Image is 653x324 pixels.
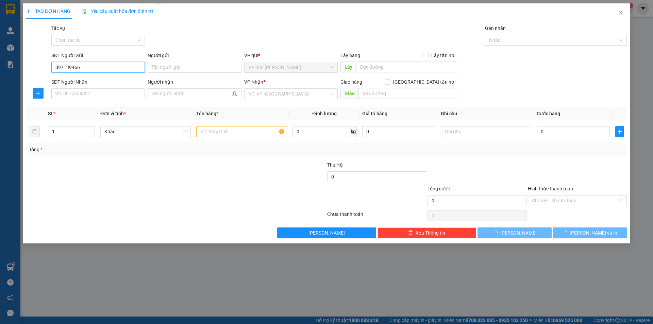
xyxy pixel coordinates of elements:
input: Dọc đường [356,62,458,72]
input: Dọc đường [358,88,458,99]
button: Close [611,3,630,22]
span: Thu Hộ [327,162,343,168]
button: deleteXóa Thông tin [378,227,476,238]
span: [PERSON_NAME] [500,229,537,237]
span: Giá trị hàng [362,111,387,116]
span: close [618,10,623,15]
div: Tổng: 1 [29,146,252,153]
div: SĐT Người Gửi [51,52,145,59]
span: plus [33,90,43,96]
label: Gán nhãn [485,25,506,31]
span: user-add [232,91,237,97]
span: loading [493,230,500,235]
span: kg [350,126,357,137]
span: Giao hàng [340,79,362,85]
span: loading [562,230,570,235]
span: Đơn vị tính [100,111,126,116]
span: TẠO ĐƠN HÀNG [26,8,70,14]
span: VP 330 Lê Duẫn [248,62,334,72]
input: 0 [362,126,435,137]
span: Định lượng [313,111,337,116]
span: Lấy [340,62,356,72]
span: Giao [340,88,358,99]
button: [PERSON_NAME] [478,227,551,238]
span: Xóa Thông tin [416,229,445,237]
span: Tên hàng [196,111,218,116]
button: plus [615,126,624,137]
input: Ghi Chú [441,126,531,137]
span: Yêu cầu xuất hóa đơn điện tử [81,8,153,14]
button: [PERSON_NAME] và In [553,227,627,238]
div: Người nhận [148,78,241,86]
input: VD: Bàn, Ghế [196,126,287,137]
label: Tác vụ [51,25,65,31]
button: plus [33,88,44,99]
span: [PERSON_NAME] [308,229,345,237]
div: SĐT Người Nhận [51,78,145,86]
span: Lấy tận nơi [429,52,458,59]
button: [PERSON_NAME] [277,227,376,238]
span: Cước hàng [537,111,560,116]
span: plus [26,9,31,14]
span: VP Nhận [244,79,263,85]
span: plus [616,129,624,134]
th: Ghi chú [438,107,534,120]
span: Tổng cước [428,186,450,191]
span: Khác [104,126,187,137]
span: [PERSON_NAME] và In [570,229,617,237]
img: icon [81,9,87,14]
div: VP gửi [244,52,338,59]
span: Lấy hàng [340,53,360,58]
span: [GEOGRAPHIC_DATA] tận nơi [390,78,458,86]
div: Chưa thanh toán [326,210,427,222]
span: SL [48,111,53,116]
div: Người gửi [148,52,241,59]
button: delete [29,126,40,137]
span: delete [408,230,413,236]
label: Hình thức thanh toán [528,186,573,191]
